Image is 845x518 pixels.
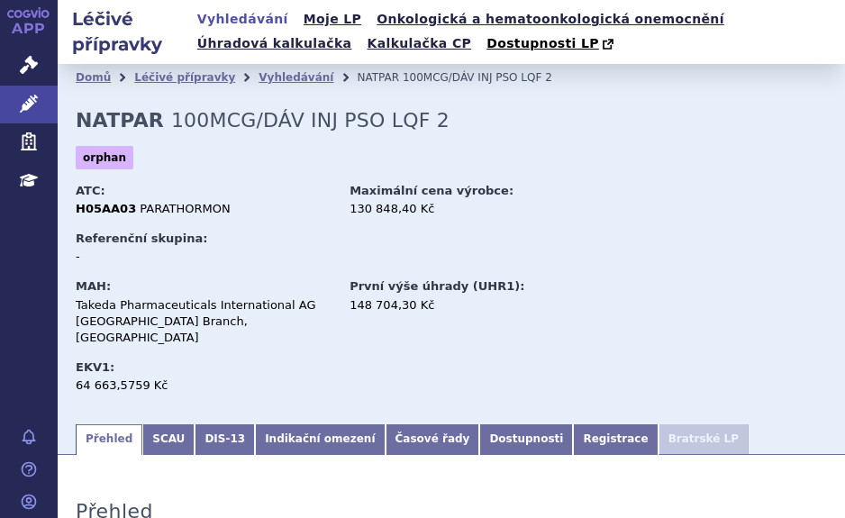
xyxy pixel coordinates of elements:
[142,424,195,455] a: SCAU
[479,424,573,455] a: Dostupnosti
[573,424,658,455] a: Registrace
[195,424,255,455] a: DIS-13
[350,279,524,293] strong: První výše úhrady (UHR1):
[76,424,142,455] a: Přehled
[76,184,105,197] strong: ATC:
[134,71,235,84] a: Léčivé přípravky
[386,424,480,455] a: Časové řady
[192,32,358,56] a: Úhradová kalkulačka
[298,7,367,32] a: Moje LP
[255,424,385,455] a: Indikační omezení
[350,297,606,314] div: 148 704,30 Kč
[486,36,599,50] span: Dostupnosti LP
[76,146,133,169] span: orphan
[76,249,332,265] div: -
[58,6,192,57] h2: Léčivé přípravky
[371,7,730,32] a: Onkologická a hematoonkologická onemocnění
[350,201,606,217] div: 130 848,40 Kč
[76,360,114,374] strong: EKV1:
[361,32,477,56] a: Kalkulačka CP
[76,297,332,347] div: Takeda Pharmaceuticals International AG [GEOGRAPHIC_DATA] Branch, [GEOGRAPHIC_DATA]
[76,377,332,394] div: 64 663,5759 Kč
[140,202,230,215] span: PARATHORMON
[76,109,164,132] strong: NATPAR
[481,32,622,57] a: Dostupnosti LP
[259,71,333,84] a: Vyhledávání
[350,184,513,197] strong: Maximální cena výrobce:
[403,71,552,84] span: 100MCG/DÁV INJ PSO LQF 2
[192,7,294,32] a: Vyhledávání
[76,202,136,215] strong: H05AA03
[357,71,399,84] span: NATPAR
[171,109,450,132] span: 100MCG/DÁV INJ PSO LQF 2
[76,71,111,84] a: Domů
[76,279,111,293] strong: MAH:
[76,232,207,245] strong: Referenční skupina:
